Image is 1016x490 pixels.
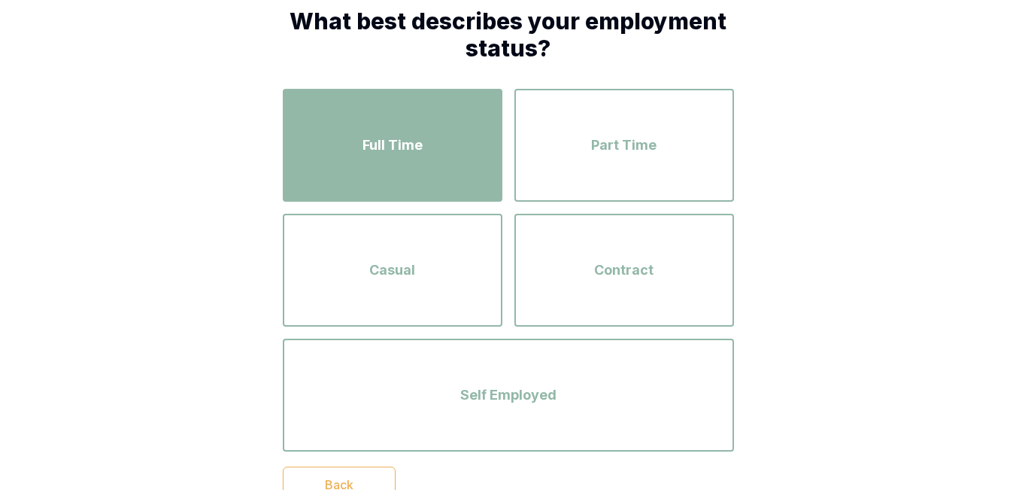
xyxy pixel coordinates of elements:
span: Self Employed [460,385,557,406]
h1: What best describes your employment status? [283,8,734,62]
span: Part Time [591,135,657,156]
button: Casual [283,214,502,327]
button: Full Time [283,89,502,202]
span: Full Time [362,135,423,156]
button: Self Employed [283,339,734,452]
button: Part Time [514,89,734,202]
span: Contract [594,260,654,281]
span: Casual [369,260,415,281]
button: Contract [514,214,734,327]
